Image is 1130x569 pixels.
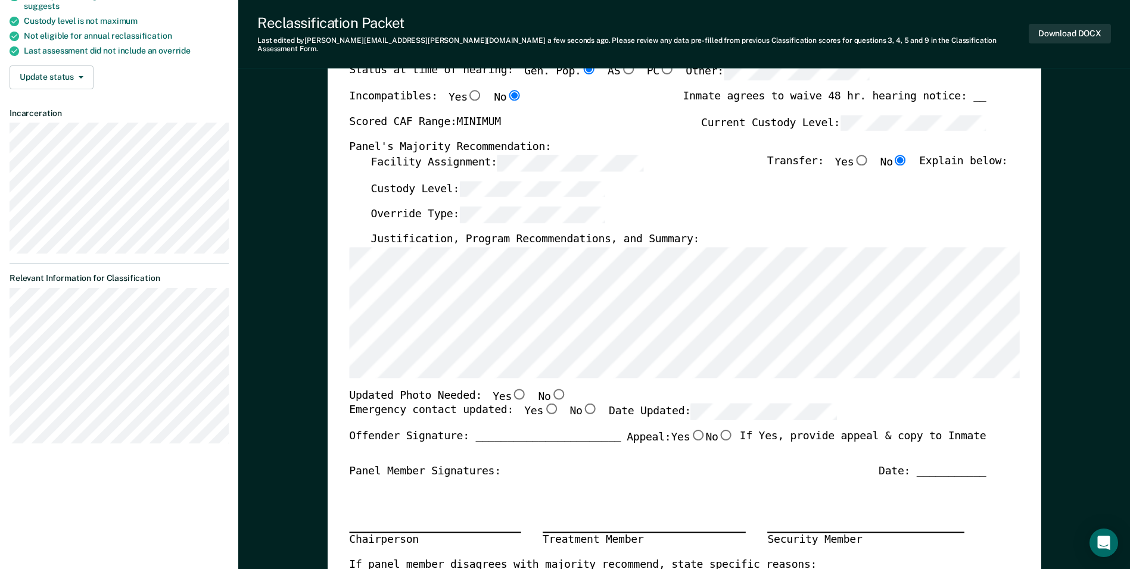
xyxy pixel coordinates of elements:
label: Facility Assignment: [371,154,643,171]
label: Other: [686,64,870,80]
label: Gen. Pop. [524,64,597,80]
input: Current Custody Level: [840,114,986,131]
input: No [582,404,597,414]
input: Gen. Pop. [581,64,596,74]
label: Yes [449,89,483,105]
div: Updated Photo Needed: [349,388,566,404]
div: Transfer: Explain below: [767,154,1008,180]
span: maximum [100,16,138,26]
label: Yes [524,404,559,420]
label: Scored CAF Range: MINIMUM [349,114,501,131]
input: Override Type: [459,207,605,223]
div: Inmate agrees to waive 48 hr. hearing notice: __ [683,89,986,114]
div: Panel Member Signatures: [349,464,501,478]
div: Status at time of hearing: [349,64,870,90]
label: AS [608,64,636,80]
input: PC [659,64,675,74]
div: Last edited by [PERSON_NAME][EMAIL_ADDRESS][PERSON_NAME][DOMAIN_NAME] . Please review any data pr... [257,36,1029,54]
label: No [880,154,908,171]
input: Yes [467,89,482,100]
input: No [506,89,522,100]
button: Download DOCX [1029,24,1111,43]
input: No [718,430,733,440]
label: No [538,388,566,404]
div: Last assessment did not include an [24,46,229,56]
div: Emergency contact updated: [349,404,837,430]
input: Facility Assignment: [497,154,643,171]
div: Incompatibles: [349,89,522,114]
span: suggests [24,1,60,11]
input: Custody Level: [459,180,605,197]
label: Yes [671,430,705,445]
div: Panel's Majority Recommendation: [349,140,986,155]
label: Override Type: [371,207,605,223]
input: Yes [854,154,869,165]
label: Justification, Program Recommendations, and Summary: [371,233,699,247]
div: Chairperson [349,532,521,548]
div: Security Member [767,532,964,548]
label: Yes [493,388,527,404]
span: override [158,46,191,55]
label: No [494,89,522,105]
label: Custody Level: [371,180,605,197]
input: Yes [690,430,705,440]
button: Update status [10,65,94,89]
span: a few seconds ago [547,36,609,45]
div: Not eligible for annual [24,31,229,41]
label: Date Updated: [609,404,837,420]
div: Offender Signature: _______________________ If Yes, provide appeal & copy to Inmate [349,430,986,464]
label: Yes [835,154,869,171]
input: No [893,154,908,165]
input: AS [620,64,636,74]
dt: Incarceration [10,108,229,118]
div: Date: ___________ [879,464,986,478]
dt: Relevant Information for Classification [10,273,229,283]
label: Current Custody Level: [701,114,986,131]
label: PC [646,64,674,80]
input: No [550,388,566,399]
div: Reclassification Packet [257,14,1029,32]
div: Open Intercom Messenger [1089,529,1118,557]
input: Yes [543,404,559,414]
label: No [705,430,733,445]
input: Date Updated: [691,404,837,420]
div: Treatment Member [543,532,746,548]
input: Other: [724,64,870,80]
input: Yes [512,388,527,399]
div: Custody level is not [24,16,229,26]
label: Appeal: [627,430,734,455]
label: No [569,404,597,420]
span: reclassification [111,31,172,40]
